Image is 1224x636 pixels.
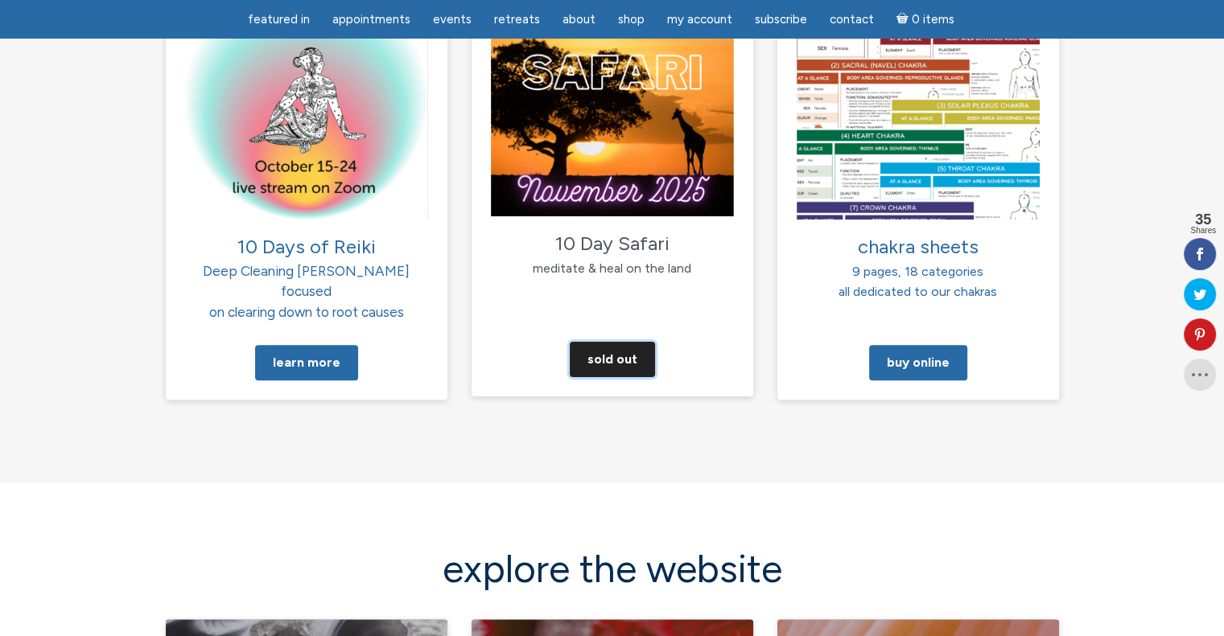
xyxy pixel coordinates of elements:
[533,260,691,275] span: meditate & heal on the land
[618,12,645,27] span: Shop
[237,235,376,258] span: 10 Days of Reiki
[209,304,404,320] span: on clearing down to root causes
[830,12,874,27] span: Contact
[745,4,817,35] a: Subscribe
[755,12,807,27] span: Subscribe
[570,342,655,377] a: Sold Out
[166,548,1059,590] h2: explore the website
[608,4,654,35] a: Shop
[858,235,979,258] span: chakra sheets
[433,12,472,27] span: Events
[563,12,596,27] span: About
[839,284,997,299] span: all dedicated to our chakras
[1190,227,1216,235] span: Shares
[555,231,670,254] span: 10 Day Safari
[423,4,481,35] a: Events
[820,4,884,35] a: Contact
[203,240,410,300] span: Deep Cleaning [PERSON_NAME] focused
[911,14,954,26] span: 0 items
[657,4,742,35] a: My Account
[869,345,967,380] a: Buy Online
[494,12,540,27] span: Retreats
[667,12,732,27] span: My Account
[255,345,358,380] a: Learn More
[238,4,319,35] a: featured in
[484,4,550,35] a: Retreats
[1190,212,1216,227] span: 35
[553,4,605,35] a: About
[323,4,420,35] a: Appointments
[852,264,983,279] span: 9 pages, 18 categories
[887,2,964,35] a: Cart0 items
[332,12,410,27] span: Appointments
[248,12,310,27] span: featured in
[896,12,912,27] i: Cart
